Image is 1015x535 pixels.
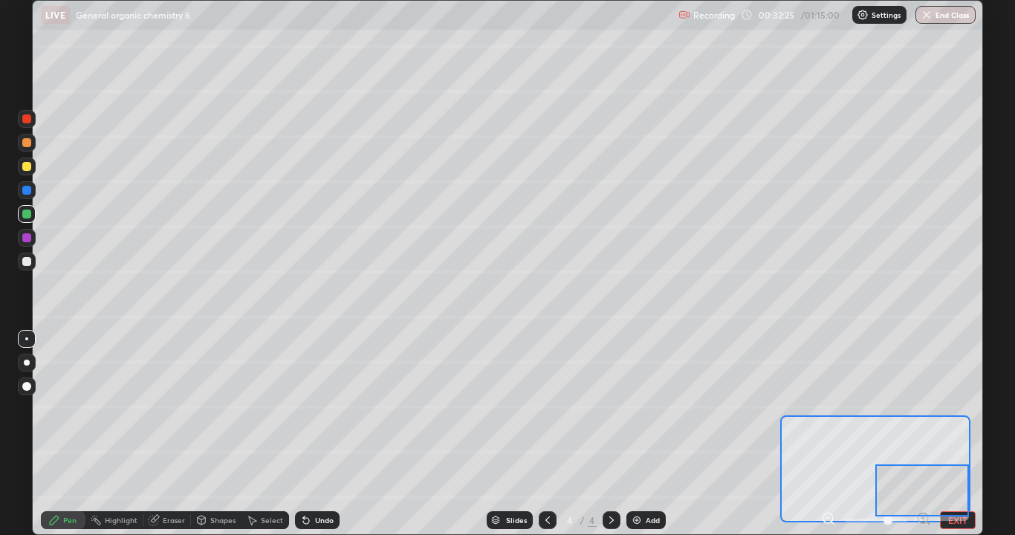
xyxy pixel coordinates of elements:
[261,516,283,524] div: Select
[315,516,334,524] div: Undo
[588,513,597,527] div: 4
[76,9,190,21] p: General organic chemistry 6
[45,9,65,21] p: LIVE
[646,516,660,524] div: Add
[163,516,185,524] div: Eraser
[210,516,236,524] div: Shapes
[872,11,901,19] p: Settings
[506,516,527,524] div: Slides
[940,511,976,529] button: EXIT
[921,9,933,21] img: end-class-cross
[915,6,976,24] button: End Class
[105,516,137,524] div: Highlight
[857,9,869,21] img: class-settings-icons
[63,516,77,524] div: Pen
[693,10,735,21] p: Recording
[562,516,577,525] div: 4
[631,514,643,526] img: add-slide-button
[580,516,585,525] div: /
[678,9,690,21] img: recording.375f2c34.svg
